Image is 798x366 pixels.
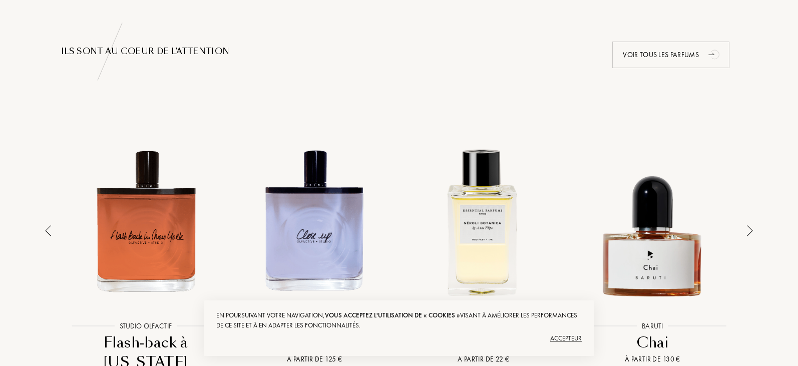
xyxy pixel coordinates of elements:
font: À partir de 22 € [458,354,510,363]
font: Baruti [642,321,663,330]
font: vous acceptez l'utilisation de « cookies » [325,311,460,319]
a: Voir tous les parfumsanimation [605,42,737,68]
font: Studio Olfactif [120,321,172,330]
font: Voir tous les parfums [623,50,699,59]
font: À partir de 130 € [625,354,680,363]
img: arrow_thin_left.png [45,225,51,236]
font: À partir de 125 € [287,354,342,363]
font: ILS SONT au COEUR de l'attention [61,46,229,57]
font: Chai [637,333,668,352]
img: arrow_thin.png [747,225,753,236]
div: animation [705,44,725,64]
font: En poursuivant votre navigation, [216,311,325,319]
font: Accepteur [550,334,582,342]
